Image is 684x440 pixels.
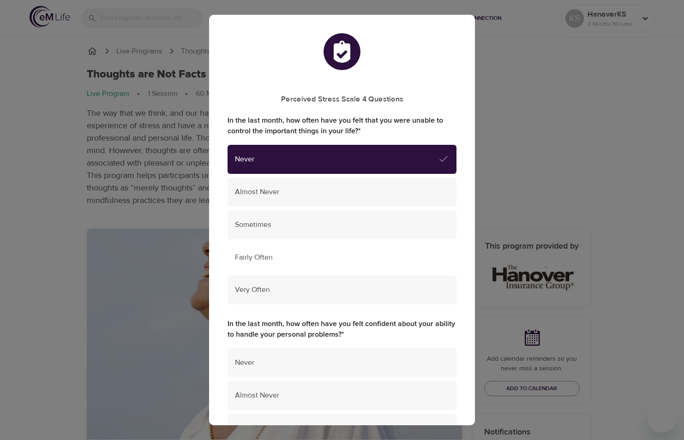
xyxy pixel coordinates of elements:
[235,285,449,295] span: Very Often
[235,220,449,230] span: Sometimes
[235,357,449,368] span: Never
[228,95,456,104] h5: Perceived Stress Scale 4 Questions
[235,423,449,434] span: Sometimes
[235,187,449,197] span: Almost Never
[235,252,449,263] span: Fairly Often
[235,154,438,165] span: Never
[228,115,456,137] label: In the last month, how often have you felt that you were unable to control the important things i...
[228,319,456,340] label: In the last month, how often have you felt confident about your ability to handle your personal p...
[235,390,449,401] span: Almost Never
